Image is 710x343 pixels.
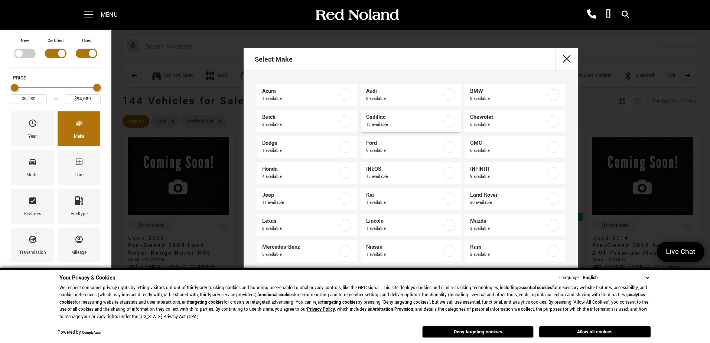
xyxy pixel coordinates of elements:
div: Fueltype [71,210,88,218]
a: Honda4 available [257,162,357,184]
span: Ram [470,244,546,251]
span: 5 available [470,121,546,128]
span: Your Privacy & Cookies [59,274,115,282]
span: 6 available [366,147,442,154]
div: Minimum Price [11,84,18,91]
span: 5 available [262,251,338,258]
span: Kia [366,192,442,199]
div: Price [11,81,101,104]
a: Ram2 available [465,240,565,262]
a: GMC6 available [465,136,565,158]
span: Jeep [262,192,338,199]
span: 2 available [470,251,546,258]
h2: Select Make [255,49,293,70]
div: Trim [75,171,84,179]
a: Toyota5 available [465,266,565,288]
span: Transmission [28,233,37,249]
a: Privacy Policy [307,306,335,313]
span: 13 available [366,121,442,128]
strong: analytics cookies [59,292,645,306]
span: Land Rover [470,192,546,199]
span: 8 available [366,95,442,102]
div: TransmissionTransmission [11,228,54,262]
span: 20 available [470,199,546,206]
label: Certified [48,37,63,45]
span: Buick [262,114,338,121]
div: Mileage [71,249,87,257]
span: Live Chat [662,247,699,257]
label: New [21,37,29,45]
div: Model [26,171,39,179]
span: Lexus [262,218,338,225]
span: 9 available [470,173,546,180]
div: MileageMileage [58,228,100,262]
a: Buick2 available [257,110,357,132]
span: 1 available [262,95,338,102]
strong: targeting cookies [323,299,358,306]
a: Subaru6 available [257,266,357,288]
span: 8 available [262,225,338,232]
select: Language Select [581,274,651,282]
a: BMW8 available [465,84,565,106]
button: close [556,48,578,71]
div: EngineEngine [11,266,54,301]
span: 6 available [470,147,546,154]
a: INFINITI9 available [465,162,565,184]
span: INEOS [366,166,442,173]
div: FueltypeFueltype [58,189,100,224]
a: Audi8 available [361,84,461,106]
span: Mileage [75,233,84,249]
span: BMW [470,88,546,95]
div: ColorColor [58,266,100,301]
div: MakeMake [58,111,100,146]
div: Filter by Vehicle Type [9,37,102,68]
span: Chevrolet [470,114,546,121]
span: Fueltype [75,195,84,210]
a: Cadillac13 available [361,110,461,132]
p: We respect consumer privacy rights by letting visitors opt out of third-party tracking cookies an... [59,284,651,321]
span: Acura [262,88,338,95]
a: Mercedes-Benz5 available [257,240,357,262]
strong: functional cookies [257,292,294,298]
span: Dodge [262,140,338,147]
div: Powered by [58,330,101,335]
a: Tesla1 available [361,266,461,288]
span: Mercedes-Benz [262,244,338,251]
button: Deny targeting cookies [422,326,534,338]
div: TrimTrim [58,150,100,185]
a: Dodge1 available [257,136,357,158]
span: Honda [262,166,338,173]
a: Live Chat [657,242,704,262]
span: 1 available [366,199,442,206]
a: Land Rover20 available [465,188,565,210]
div: ModelModel [11,150,54,185]
strong: Arbitration Provision [372,306,413,313]
span: 1 available [262,147,338,154]
span: 1 available [366,251,442,258]
span: INFINITI [470,166,546,173]
a: INEOS15 available [361,162,461,184]
span: Year [28,117,37,133]
span: 2 available [262,121,338,128]
div: YearYear [11,111,54,146]
span: 4 available [262,173,338,180]
span: 1 available [366,225,442,232]
span: Cadillac [366,114,442,121]
span: 8 available [470,95,546,102]
div: Make [74,133,84,141]
strong: targeting cookies [189,299,224,306]
input: Minimum [11,94,47,104]
h5: Price [13,75,98,81]
a: Mazda2 available [465,214,565,236]
div: Transmission [19,249,46,257]
div: Features [24,210,41,218]
label: Used [82,37,91,45]
span: 2 available [470,225,546,232]
strong: essential cookies [518,285,552,291]
input: Maximum [65,94,101,104]
a: Jeep11 available [257,188,357,210]
span: Model [28,156,37,171]
span: Mazda [470,218,546,225]
a: Acura1 available [257,84,357,106]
